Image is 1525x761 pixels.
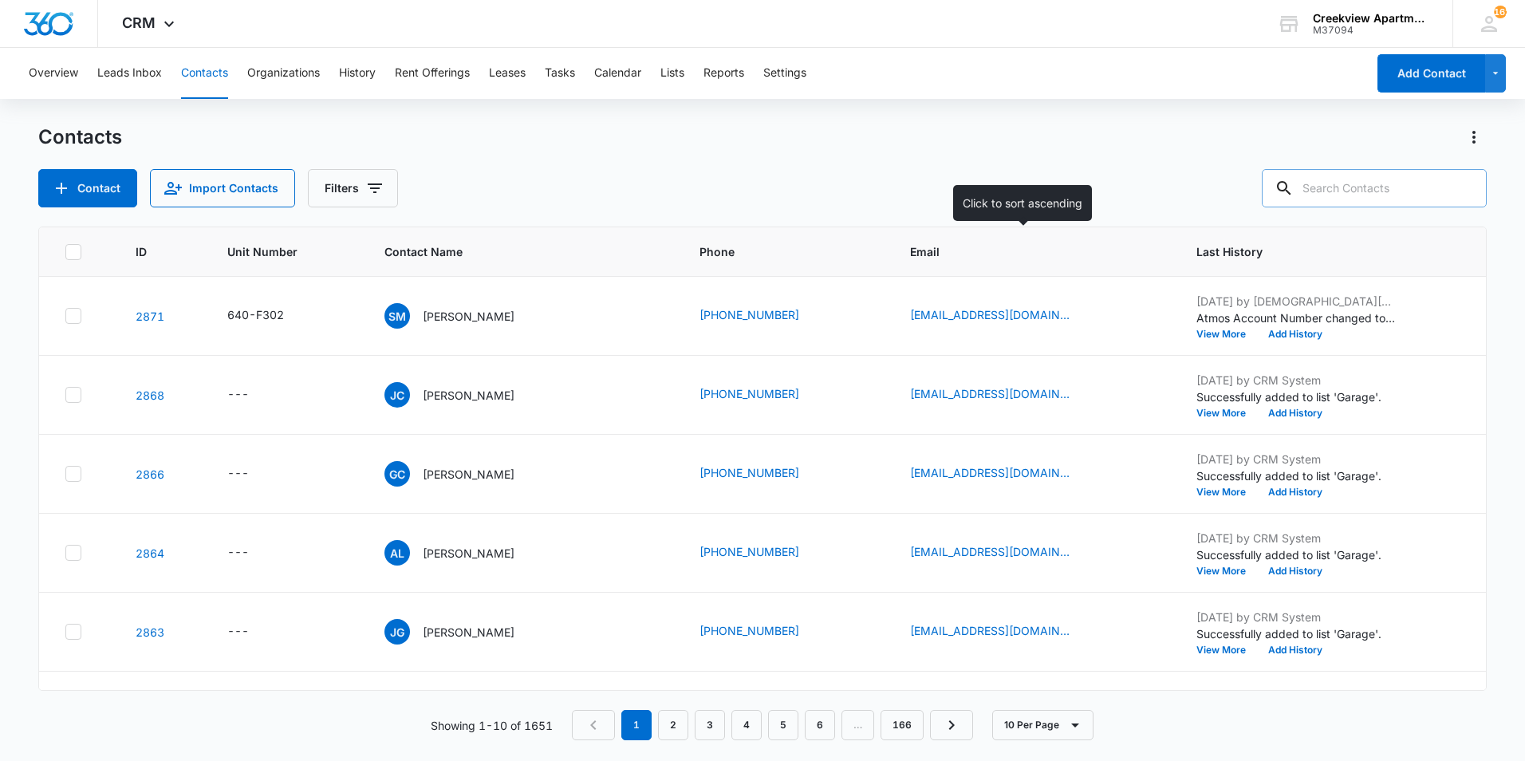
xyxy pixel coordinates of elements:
p: Successfully added to list 'Garage'. [1196,546,1396,563]
button: History [339,48,376,99]
button: Tasks [545,48,575,99]
div: Unit Number - - Select to Edit Field [227,464,278,483]
p: Successfully added to list 'Garage'. [1196,625,1396,642]
input: Search Contacts [1262,169,1487,207]
div: Phone - (970) 815-1438 - Select to Edit Field [699,306,828,325]
div: Unit Number - - Select to Edit Field [227,543,278,562]
a: [EMAIL_ADDRESS][DOMAIN_NAME] [910,306,1070,323]
p: Successfully added to list 'Garage'. [1196,388,1396,405]
div: Email - johara372@gmail.com - Select to Edit Field [910,385,1098,404]
div: --- [227,464,249,483]
a: Navigate to contact details page for Jacquelynne C O'Hara [136,388,164,402]
p: Showing 1-10 of 1651 [431,717,553,734]
div: Phone - (970) 451-9794 - Select to Edit Field [699,464,828,483]
button: View More [1196,645,1257,655]
span: AL [384,540,410,566]
p: [DATE] by CRM System [1196,530,1396,546]
div: 640-F302 [227,306,284,323]
a: [PHONE_NUMBER] [699,622,799,639]
span: Contact Name [384,243,637,260]
a: Next Page [930,710,973,740]
p: [DATE] by [DEMOGRAPHIC_DATA][PERSON_NAME] [1196,688,1396,704]
a: [EMAIL_ADDRESS][DOMAIN_NAME] [910,543,1070,560]
p: [DATE] by [DEMOGRAPHIC_DATA][PERSON_NAME] [1196,293,1396,310]
a: Page 6 [805,710,835,740]
span: ID [136,243,166,260]
a: Navigate to contact details page for Alexis Licon [136,546,164,560]
p: Successfully added to list 'Garage'. [1196,467,1396,484]
a: [EMAIL_ADDRESS][DOMAIN_NAME] [910,464,1070,481]
nav: Pagination [572,710,973,740]
a: [PHONE_NUMBER] [699,464,799,481]
div: --- [227,385,249,404]
span: JC [384,382,410,408]
div: account name [1313,12,1429,25]
div: Unit Number - 640-F302 - Select to Edit Field [227,306,313,325]
a: [PHONE_NUMBER] [699,306,799,323]
p: [DATE] by CRM System [1196,372,1396,388]
div: Email - Saraialemans0@gmail.com - Select to Edit Field [910,306,1098,325]
button: Add History [1257,329,1334,339]
div: Unit Number - - Select to Edit Field [227,385,278,404]
a: Page 4 [731,710,762,740]
div: Phone - (970) 908-2609 - Select to Edit Field [699,385,828,404]
div: Contact Name - Jacquelynne C O'Hara - Select to Edit Field [384,382,543,408]
div: Contact Name - Jasmin Giese - Select to Edit Field [384,619,543,645]
button: Import Contacts [150,169,295,207]
span: Email [910,243,1135,260]
button: Organizations [247,48,320,99]
em: 1 [621,710,652,740]
button: Add History [1257,645,1334,655]
a: Navigate to contact details page for Giadan Carrillo [136,467,164,481]
button: View More [1196,408,1257,418]
a: [EMAIL_ADDRESS][DOMAIN_NAME] [910,385,1070,402]
a: [PHONE_NUMBER] [699,385,799,402]
button: Reports [703,48,744,99]
button: Actions [1461,124,1487,150]
span: Unit Number [227,243,346,260]
span: SM [384,303,410,329]
div: Contact Name - Sarai Marquez - Select to Edit Field [384,303,543,329]
button: View More [1196,487,1257,497]
div: notifications count [1494,6,1507,18]
div: account id [1313,25,1429,36]
div: --- [227,622,249,641]
div: Unit Number - - Select to Edit Field [227,622,278,641]
button: Add History [1257,566,1334,576]
button: Overview [29,48,78,99]
button: Add History [1257,487,1334,497]
button: Leads Inbox [97,48,162,99]
div: Click to sort ascending [953,185,1092,221]
h1: Contacts [38,125,122,149]
p: [DATE] by CRM System [1196,451,1396,467]
span: 162 [1494,6,1507,18]
button: Lists [660,48,684,99]
div: Email - jasmingiese09@gmail.com - Select to Edit Field [910,622,1098,641]
span: Last History [1196,243,1437,260]
button: Calendar [594,48,641,99]
a: [EMAIL_ADDRESS][DOMAIN_NAME] [910,622,1070,639]
p: [PERSON_NAME] [423,387,514,404]
span: GC [384,461,410,487]
a: Page 2 [658,710,688,740]
button: Filters [308,169,398,207]
button: Add History [1257,408,1334,418]
div: Email - alexislicon18@gmail.com - Select to Edit Field [910,543,1098,562]
p: [PERSON_NAME] [423,466,514,483]
p: [DATE] by CRM System [1196,609,1396,625]
div: Phone - (970) 388-0377 - Select to Edit Field [699,622,828,641]
button: Rent Offerings [395,48,470,99]
button: Contacts [181,48,228,99]
p: Atmos Account Number changed to 3074377973. [1196,310,1396,326]
p: [PERSON_NAME] [423,624,514,641]
a: Navigate to contact details page for Jasmin Giese [136,625,164,639]
div: Email - giadan3030@gmail.com - Select to Edit Field [910,464,1098,483]
button: Settings [763,48,806,99]
a: [PHONE_NUMBER] [699,543,799,560]
a: Page 166 [881,710,924,740]
span: JG [384,619,410,645]
div: --- [227,543,249,562]
div: Phone - (970) 673-3834 - Select to Edit Field [699,543,828,562]
p: [PERSON_NAME] [423,545,514,562]
a: Navigate to contact details page for Sarai Marquez [136,310,164,323]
